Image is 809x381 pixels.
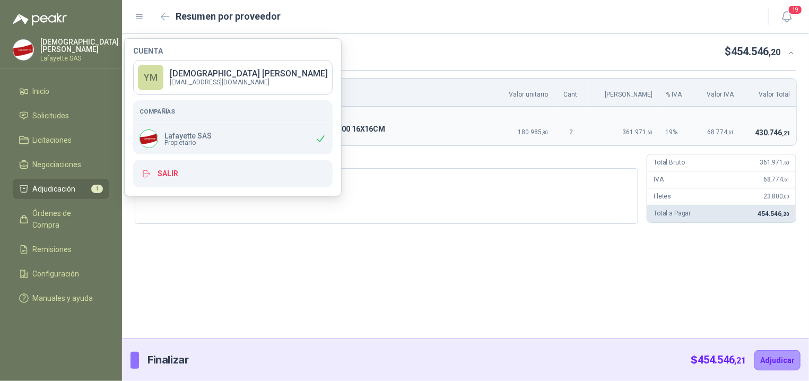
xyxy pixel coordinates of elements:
[13,13,67,25] img: Logo peakr
[646,129,653,135] span: ,60
[133,60,333,95] a: YM[DEMOGRAPHIC_DATA] [PERSON_NAME][EMAIL_ADDRESS][DOMAIN_NAME]
[170,70,328,78] p: [DEMOGRAPHIC_DATA] [PERSON_NAME]
[763,193,789,200] span: 23.800
[555,120,588,145] td: 2
[732,45,781,58] span: 454.546
[622,128,653,136] span: 361.971
[33,134,72,146] span: Licitaciones
[493,79,554,107] th: Valor unitario
[769,47,781,57] span: ,20
[40,55,119,62] p: Lafayette SAS
[555,79,588,107] th: Cant.
[91,185,103,193] span: 1
[777,7,796,27] button: 19
[33,207,99,231] span: Órdenes de Compra
[693,79,740,107] th: Valor IVA
[707,128,734,136] span: 68.774
[659,120,693,145] td: 19 %
[140,130,158,148] img: Company Logo
[33,110,69,122] span: Solicitudes
[782,130,790,137] span: ,21
[40,38,119,53] p: [DEMOGRAPHIC_DATA] [PERSON_NAME]
[588,79,659,107] th: [PERSON_NAME]
[755,128,790,137] span: 430.746
[542,129,549,135] span: ,80
[13,154,109,175] a: Negociaciones
[33,159,82,170] span: Negociaciones
[133,160,333,187] button: Salir
[141,110,790,120] div: Easy
[754,350,801,370] button: Adjudicar
[13,130,109,150] a: Licitaciones
[33,268,80,280] span: Configuración
[164,140,212,146] span: Propietario
[781,211,789,217] span: ,20
[740,79,796,107] th: Valor Total
[176,9,281,24] h2: Resumen por proveedor
[13,81,109,101] a: Inicio
[691,352,746,368] p: $
[147,352,188,368] p: Finalizar
[133,123,333,154] div: Company LogoLafayette SASPropietario
[33,292,93,304] span: Manuales y ayuda
[654,192,671,202] p: Fletes
[13,203,109,235] a: Órdenes de Compra
[138,65,163,90] div: YM
[788,5,803,15] span: 19
[654,158,684,168] p: Total Bruto
[13,264,109,284] a: Configuración
[13,179,109,199] a: Adjudicación1
[783,194,789,200] span: ,00
[727,129,734,135] span: ,61
[33,183,76,195] span: Adjudicación
[133,47,333,55] h4: Cuenta
[783,177,789,183] span: ,61
[659,79,693,107] th: % IVA
[735,356,746,366] span: ,21
[33,85,50,97] span: Inicio
[725,44,781,60] p: $
[164,132,212,140] p: Lafayette SAS
[698,353,746,366] span: 454.546
[13,239,109,259] a: Remisiones
[135,154,638,164] label: Notas
[13,40,33,60] img: Company Logo
[13,106,109,126] a: Solicitudes
[140,107,326,116] h5: Compañías
[783,160,789,166] span: ,60
[758,210,789,218] span: 454.546
[654,175,664,185] p: IVA
[654,209,691,219] p: Total a Pagar
[33,244,72,255] span: Remisiones
[518,128,549,136] span: 180.985
[763,176,789,183] span: 68.774
[13,288,109,308] a: Manuales y ayuda
[170,79,328,85] p: [EMAIL_ADDRESS][DOMAIN_NAME]
[760,159,789,166] span: 361.971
